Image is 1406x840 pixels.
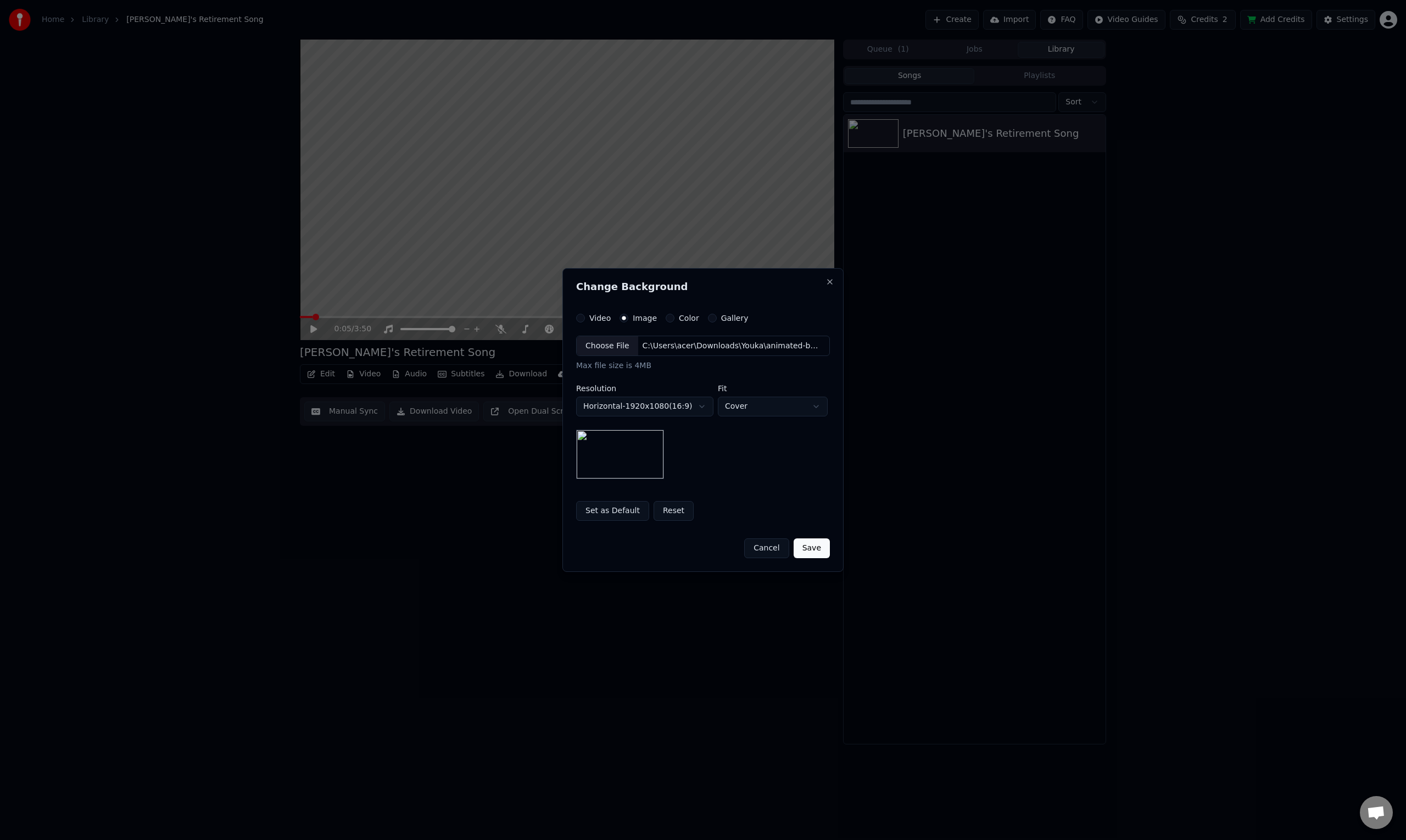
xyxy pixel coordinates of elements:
label: Color [679,314,699,322]
div: Choose File [577,336,638,356]
div: Max file size is 4MB [576,361,830,372]
label: Resolution [576,385,713,392]
div: C:\Users\acer\Downloads\Youka\animated-beach-retiement.gif [638,341,825,352]
label: Video [589,314,611,322]
label: Gallery [721,314,749,322]
button: Save [794,538,830,558]
label: Image [633,314,657,322]
button: Cancel [744,538,789,558]
label: Fit [718,385,828,392]
button: Set as Default [576,501,649,521]
h2: Change Background [576,282,830,292]
button: Reset [654,501,694,521]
